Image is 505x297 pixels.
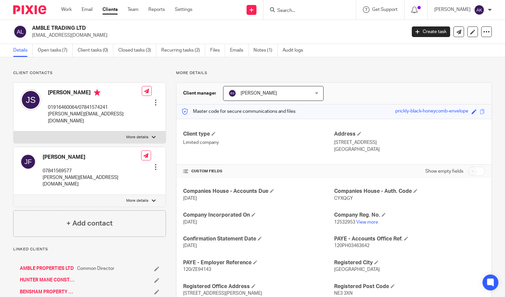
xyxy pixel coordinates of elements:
[183,131,334,138] h4: Client type
[13,25,27,39] img: svg%3E
[334,146,485,153] p: [GEOGRAPHIC_DATA]
[82,6,93,13] a: Email
[253,44,278,57] a: Notes (1)
[77,265,114,272] span: Common Director
[183,235,334,242] h4: Confirmation Statement Date
[32,32,402,39] p: [EMAIL_ADDRESS][DOMAIN_NAME]
[334,131,485,138] h4: Address
[13,5,46,14] img: Pixie
[20,289,76,295] a: BENSHAM PROPERTY MAINTENANCE LIMITED
[43,168,141,174] p: 07841569577
[434,6,471,13] p: [PERSON_NAME]
[176,70,492,76] p: More details
[66,218,113,229] h4: + Add contact
[118,44,156,57] a: Closed tasks (3)
[148,6,165,13] a: Reports
[412,26,450,37] a: Create task
[48,89,142,98] h4: [PERSON_NAME]
[334,291,353,296] span: NE3 3XN
[20,277,76,283] a: HUNTER MANE CONSTRUCTION LTD
[334,196,353,201] span: CYXQGY
[283,44,308,57] a: Audit logs
[228,89,236,97] img: svg%3E
[183,188,334,195] h4: Companies House - Accounts Due
[334,267,380,272] span: [GEOGRAPHIC_DATA]
[32,25,328,32] h2: AMBLE TRADING LTD
[175,6,192,13] a: Settings
[183,291,262,296] span: [STREET_ADDRESS][PERSON_NAME]
[334,235,485,242] h4: PAYE - Accounts Office Ref.
[230,44,249,57] a: Emails
[183,283,334,290] h4: Registered Office Address
[48,104,142,111] p: 01916460064/07841574241
[277,8,336,14] input: Search
[183,267,211,272] span: 120/ZE94143
[334,139,485,146] p: [STREET_ADDRESS]
[128,6,138,13] a: Team
[20,154,36,170] img: svg%3E
[13,247,166,252] p: Linked clients
[183,243,197,248] span: [DATE]
[20,89,41,110] img: svg%3E
[183,212,334,219] h4: Company Incorporated On
[102,6,118,13] a: Clients
[395,108,468,115] div: prickly-black-honeycomb-envelope
[13,44,33,57] a: Details
[334,259,485,266] h4: Registered City
[183,139,334,146] p: Limited company
[334,188,485,195] h4: Companies House - Auth. Code
[183,90,216,97] h3: Client manager
[38,44,73,57] a: Open tasks (7)
[94,89,100,96] i: Primary
[78,44,113,57] a: Client tasks (0)
[13,70,166,76] p: Client contacts
[20,265,74,272] a: AMBLE PROPERTIES LTD
[43,154,141,161] h4: [PERSON_NAME]
[474,5,485,15] img: svg%3E
[334,243,369,248] span: 120PH03463642
[356,220,378,225] a: View more
[241,91,277,96] span: [PERSON_NAME]
[334,220,355,225] span: 12532953
[183,169,334,174] h4: CUSTOM FIELDS
[334,283,485,290] h4: Registered Post Code
[48,111,142,124] p: [PERSON_NAME][EMAIL_ADDRESS][DOMAIN_NAME]
[183,220,197,225] span: [DATE]
[161,44,205,57] a: Recurring tasks (2)
[183,196,197,201] span: [DATE]
[126,135,148,140] p: More details
[181,108,295,115] p: Master code for secure communications and files
[334,212,485,219] h4: Company Reg. No.
[43,174,141,188] p: [PERSON_NAME][EMAIL_ADDRESS][DOMAIN_NAME]
[210,44,225,57] a: Files
[425,168,463,175] label: Show empty fields
[126,198,148,203] p: More details
[372,7,398,12] span: Get Support
[183,259,334,266] h4: PAYE - Employer Reference
[61,6,72,13] a: Work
